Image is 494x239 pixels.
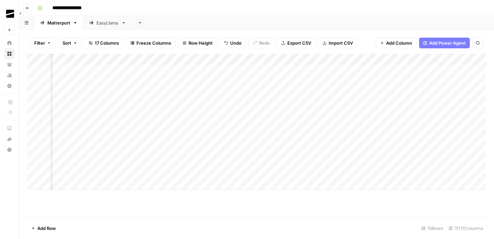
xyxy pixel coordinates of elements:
[126,38,175,48] button: Freeze Columns
[37,225,56,232] span: Add Row
[34,40,45,46] span: Filter
[419,223,446,234] div: 10 Rows
[4,123,15,134] a: AirOps Academy
[429,40,466,46] span: Add Power Agent
[96,19,119,26] div: EasyLlama
[329,40,353,46] span: Import CSV
[4,5,15,22] button: Workspace: OGM
[386,40,412,46] span: Add Column
[4,81,15,91] a: Settings
[4,134,15,144] button: What's new?
[84,38,123,48] button: 17 Columns
[30,38,55,48] button: Filter
[34,16,83,30] a: Matterport
[446,223,486,234] div: 17/17 Columns
[220,38,246,48] button: Undo
[4,144,15,155] button: Help + Support
[63,40,71,46] span: Sort
[95,40,119,46] span: 17 Columns
[249,38,274,48] button: Redo
[178,38,217,48] button: Row Height
[4,134,14,144] div: What's new?
[136,40,171,46] span: Freeze Columns
[27,223,60,234] button: Add Row
[4,70,15,81] a: Usage
[4,8,16,20] img: OGM Logo
[287,40,311,46] span: Export CSV
[189,40,213,46] span: Row Height
[419,38,470,48] button: Add Power Agent
[58,38,82,48] button: Sort
[4,59,15,70] a: Your Data
[4,38,15,48] a: Home
[376,38,416,48] button: Add Column
[318,38,357,48] button: Import CSV
[259,40,270,46] span: Redo
[47,19,70,26] div: Matterport
[277,38,316,48] button: Export CSV
[83,16,132,30] a: EasyLlama
[230,40,242,46] span: Undo
[4,48,15,59] a: Browse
